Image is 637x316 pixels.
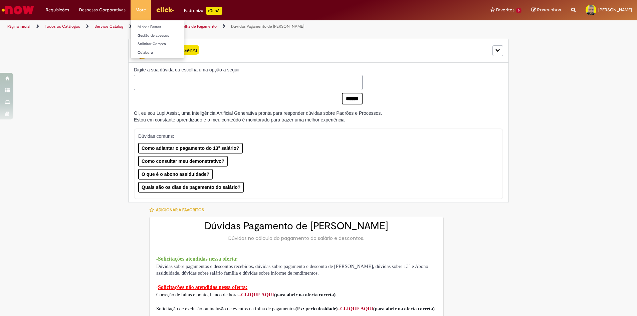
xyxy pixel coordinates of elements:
p: Dúvidas comuns: [138,133,490,139]
span: - [239,292,241,297]
span: Solicitação de exclusão ou inclusão de eventos na folha de pagamentos [156,306,295,311]
button: Como consultar meu demonstrativo? [138,156,228,167]
button: Adicionar a Favoritos [149,203,208,217]
a: Folha de Pagamento [181,24,217,29]
label: Digite a sua dúvida ou escolha uma opção a seguir [134,66,363,73]
span: Despesas Corporativas [79,7,126,13]
span: Favoritos [496,7,514,13]
span: (Ex: periculosidade) [295,306,435,311]
span: Adicionar a Favoritos [156,207,204,213]
span: [PERSON_NAME] [598,7,632,13]
span: (para abrir na oferta correta) [274,292,336,297]
p: Dúvidas sobre pagamentos e descontos recebidos, dúvidas sobre pagamento e desconto de [PERSON_NAM... [156,263,437,277]
button: Quais são os dias de pagamento do salário? [138,182,244,193]
a: CLIQUE AQUI [340,306,373,311]
a: Gestão de acessos [131,32,204,39]
span: Solicitações atendidas nessa oferta: [158,256,238,262]
span: Solicitações não atendidas nessa oferta: [158,284,247,290]
a: Página inicial [7,24,30,29]
span: More [136,7,146,13]
button: O que é o abono assiduidade? [138,169,213,180]
div: Oi, eu sou Lupi Assist, uma Inteligência Artificial Generativa pronta para responder dúvidas sobr... [134,110,382,123]
div: Padroniza [184,7,222,15]
a: Solicitar Compra [131,40,204,48]
a: Dúvidas Pagamento de [PERSON_NAME] [231,24,304,29]
a: Todos os Catálogos [45,24,80,29]
h2: Dúvidas Pagamento de [PERSON_NAME] [156,221,437,232]
span: – [338,306,340,311]
a: Colabora [131,49,204,56]
a: Service Catalog [94,24,123,29]
a: Rascunhos [532,7,561,13]
ul: Trilhas de página [5,20,420,33]
img: ServiceNow [1,3,35,17]
div: Dúvidas no cálculo do pagamento do salário e descontos. [156,235,437,242]
a: CLIQUE AQUI [241,292,274,297]
span: Requisições [46,7,69,13]
a: Minhas Pastas [131,23,204,31]
span: - [156,285,158,290]
button: Como adiantar o pagamento do 13° salário? [138,143,243,153]
span: Correção de faltas e ponto, banco de horas [156,292,239,297]
span: (para abrir na oferta correta) [373,306,435,311]
div: LupiLupiAssist+GenAI [128,39,509,63]
img: click_logo_yellow_360x200.png [156,5,174,15]
p: +GenAi [206,7,222,15]
span: Rascunhos [537,7,561,13]
ul: More [131,20,184,58]
span: 6 [516,8,521,13]
span: - [156,256,158,262]
span: +GenAI [178,45,199,55]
